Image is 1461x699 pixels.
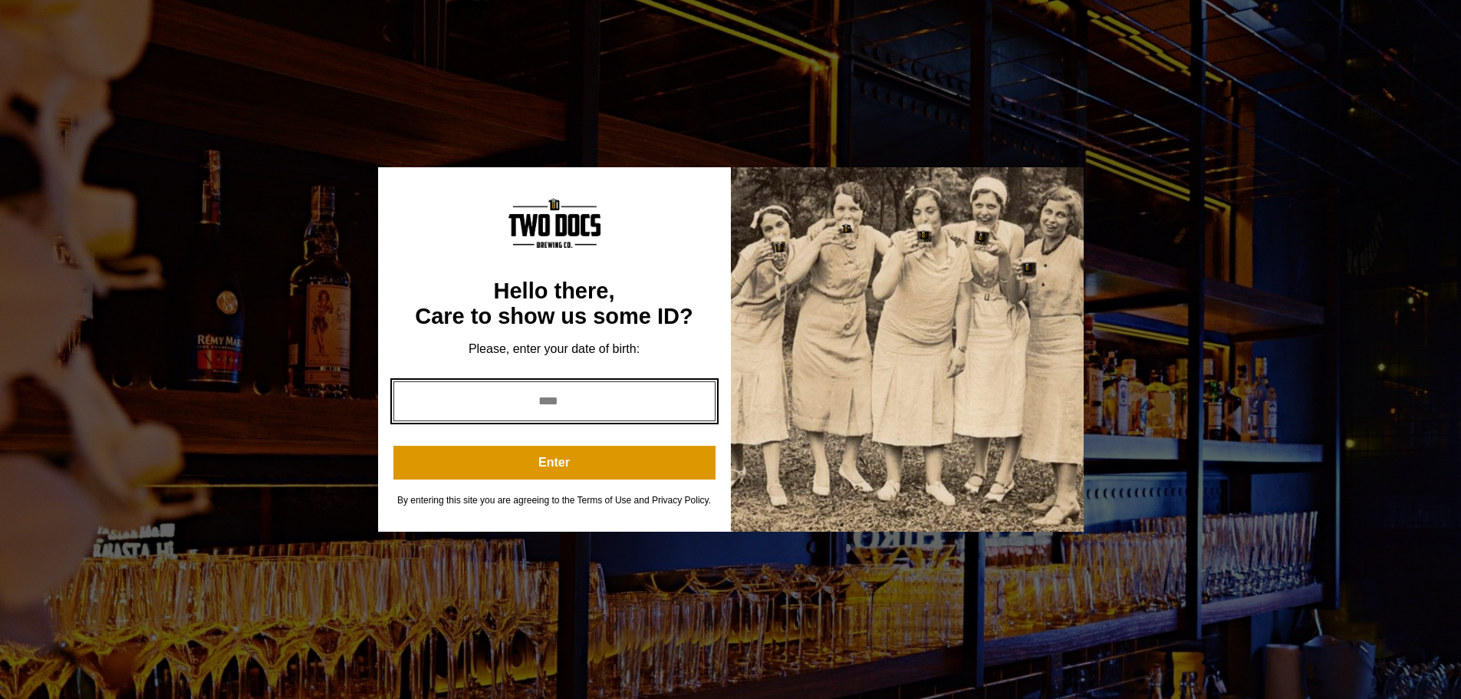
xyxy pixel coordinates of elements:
div: Hello there, Care to show us some ID? [393,279,716,330]
button: Enter [393,446,716,480]
div: By entering this site you are agreeing to the Terms of Use and Privacy Policy. [393,495,716,506]
img: Content Logo [508,198,601,248]
div: Please, enter your date of birth: [393,341,716,357]
input: year [393,381,716,421]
